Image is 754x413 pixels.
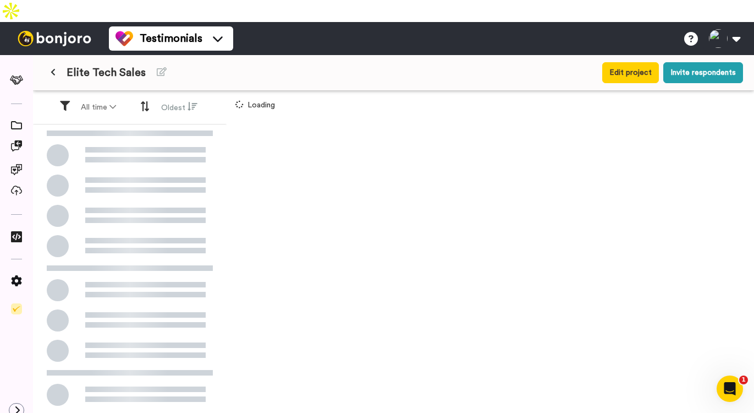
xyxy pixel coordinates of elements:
img: bj-logo-header-white.svg [13,31,96,46]
span: Elite Tech Sales [67,65,146,80]
button: All time [74,97,123,117]
iframe: Intercom live chat [717,376,743,402]
img: Checklist.svg [11,303,22,314]
button: Edit project [602,62,659,83]
span: Testimonials [140,31,202,46]
img: tm-color.svg [115,30,133,47]
span: 1 [739,376,748,384]
button: Oldest [155,97,204,118]
button: Invite respondents [663,62,743,83]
